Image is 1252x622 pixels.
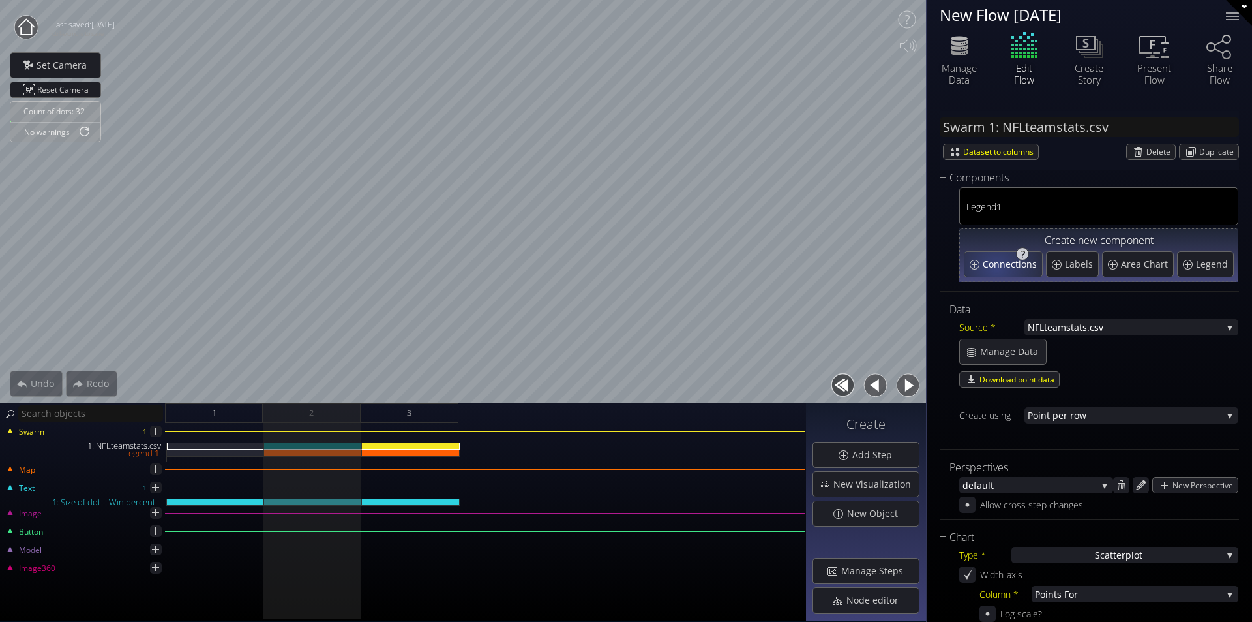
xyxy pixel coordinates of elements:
span: Connections [983,258,1040,271]
div: Perspectives [940,459,1223,476]
div: 1 [143,480,147,496]
span: catterplot [1100,547,1142,563]
span: Legend [966,198,996,215]
span: Reset Camera [37,82,93,97]
div: Present Flow [1131,62,1177,86]
span: nt per row [1041,407,1222,424]
div: New Flow [DATE] [940,7,1210,23]
div: Chart [940,529,1223,546]
div: Legend 1: [1,450,166,457]
div: Create new component [964,233,1234,249]
span: S [1095,547,1100,563]
span: Delete [1146,144,1175,159]
span: Labels [1065,258,1096,271]
div: Allow cross step changes [980,497,1083,513]
span: 1 [212,405,216,421]
span: 1 [996,198,1230,215]
span: Manage Steps [841,565,911,578]
div: 1: NFLteamstats.csv [1,443,166,450]
span: Set Camera [36,59,95,72]
span: Image360 [18,563,55,574]
div: Create Story [1066,62,1112,86]
span: Dataset to columns [963,144,1038,159]
span: Swarm [18,426,44,438]
span: Map [18,464,35,476]
div: Share Flow [1197,62,1242,86]
span: Model [18,544,42,556]
span: Node editor [846,594,906,607]
div: Source * [959,319,1024,335]
span: Poi [1028,407,1041,424]
span: Add Step [852,448,900,461]
div: Type * [959,547,1011,563]
h3: Create [812,417,919,431]
span: Button [18,526,43,538]
span: ult [982,477,1097,493]
span: Image [18,508,42,520]
span: Text [18,482,35,494]
span: New Perspective [1172,478,1238,493]
div: 1 [143,424,147,440]
div: Create using [959,407,1024,424]
span: Points For [1035,586,1222,602]
span: New Object [846,507,906,520]
span: mstats.csv [1058,319,1222,335]
div: Log scale? [1000,606,1042,622]
span: defa [962,477,982,493]
input: Search objects [18,405,163,422]
div: Data [940,302,1223,318]
span: NFLtea [1028,319,1058,335]
span: Legend [1196,258,1231,271]
span: 2 [309,405,314,421]
span: Download point data [979,372,1059,387]
div: Column * [979,586,1032,602]
span: Manage Data [979,345,1046,358]
span: Area Chart [1121,258,1171,271]
div: Components [940,170,1223,186]
div: Width-axis [980,567,1045,583]
div: 1: Size of dot = Win percent... [1,499,166,506]
div: Manage Data [936,62,982,86]
span: Duplicate [1199,144,1238,159]
span: 3 [407,405,411,421]
span: New Visualization [833,478,919,491]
